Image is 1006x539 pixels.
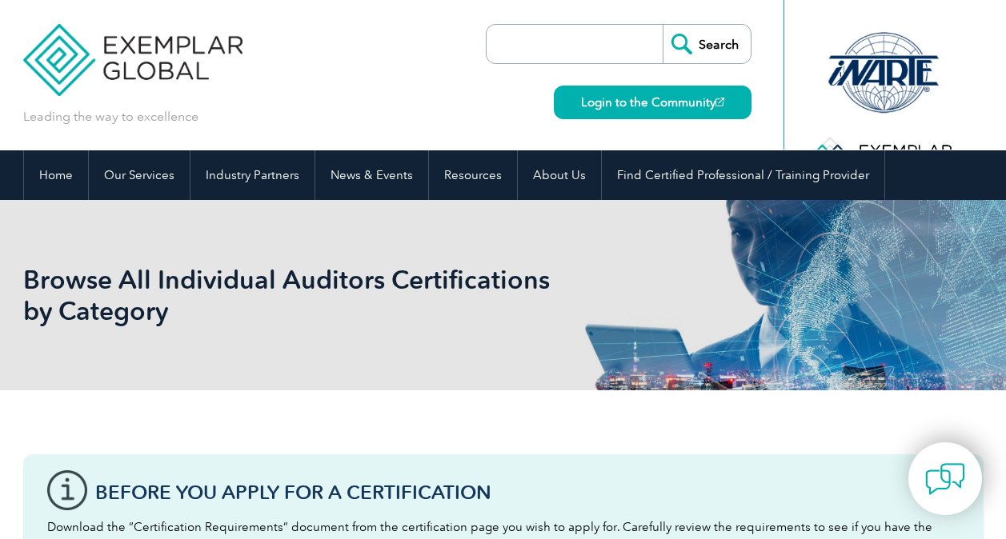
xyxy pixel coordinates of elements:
[518,150,601,200] a: About Us
[23,264,638,326] h1: Browse All Individual Auditors Certifications by Category
[715,98,724,106] img: open_square.png
[663,25,751,63] input: Search
[315,150,428,200] a: News & Events
[602,150,884,200] a: Find Certified Professional / Training Provider
[24,150,88,200] a: Home
[190,150,315,200] a: Industry Partners
[95,482,960,502] h3: Before You Apply For a Certification
[429,150,517,200] a: Resources
[23,108,198,126] p: Leading the way to excellence
[89,150,190,200] a: Our Services
[554,86,751,119] a: Login to the Community
[925,459,965,499] img: contact-chat.png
